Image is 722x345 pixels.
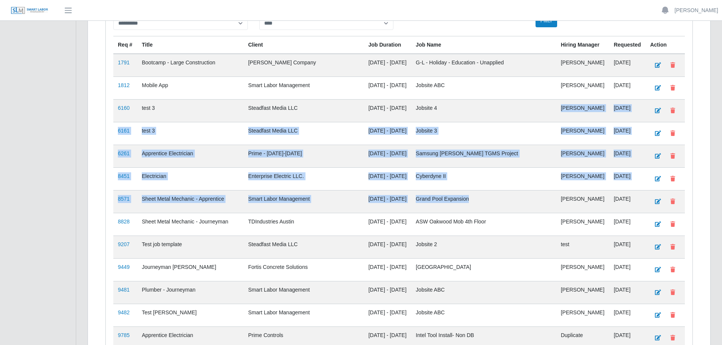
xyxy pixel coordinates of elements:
[556,99,609,122] td: [PERSON_NAME]
[118,219,130,225] a: 8828
[137,145,244,167] td: Apprentice Electrician
[556,54,609,77] td: [PERSON_NAME]
[609,36,645,54] th: Requested
[556,213,609,236] td: [PERSON_NAME]
[118,309,130,315] a: 9482
[609,281,645,304] td: [DATE]
[244,190,364,213] td: Smart Labor Management
[609,76,645,99] td: [DATE]
[244,304,364,326] td: Smart Labor Management
[118,196,130,202] a: 8571
[411,236,556,258] td: Jobsite 2
[364,304,411,326] td: [DATE] - [DATE]
[675,6,718,14] a: [PERSON_NAME]
[118,264,130,270] a: 9449
[364,36,411,54] th: Job Duration
[556,36,609,54] th: Hiring Manager
[364,122,411,145] td: [DATE] - [DATE]
[556,236,609,258] td: test
[609,99,645,122] td: [DATE]
[244,213,364,236] td: TDIndustries Austin
[609,258,645,281] td: [DATE]
[118,173,130,179] a: 8451
[609,213,645,236] td: [DATE]
[411,281,556,304] td: Jobsite ABC
[244,122,364,145] td: Steadfast Media LLC
[118,128,130,134] a: 6161
[609,54,645,77] td: [DATE]
[244,54,364,77] td: [PERSON_NAME] Company
[556,258,609,281] td: [PERSON_NAME]
[137,76,244,99] td: Mobile App
[364,54,411,77] td: [DATE] - [DATE]
[364,190,411,213] td: [DATE] - [DATE]
[244,145,364,167] td: Prime - [DATE]-[DATE]
[137,258,244,281] td: Journeyman [PERSON_NAME]
[137,190,244,213] td: Sheet Metal Mechanic - Apprentice
[137,236,244,258] td: Test job template
[364,167,411,190] td: [DATE] - [DATE]
[118,105,130,111] a: 6160
[137,281,244,304] td: Plumber - Journeyman
[364,236,411,258] td: [DATE] - [DATE]
[137,167,244,190] td: Electrician
[556,304,609,326] td: [PERSON_NAME]
[118,287,130,293] a: 9481
[137,99,244,122] td: test 3
[137,36,244,54] th: Title
[411,99,556,122] td: Jobsite 4
[118,59,130,66] a: 1791
[364,99,411,122] td: [DATE] - [DATE]
[411,122,556,145] td: Jobsite 3
[411,190,556,213] td: Grand Pool Expansion
[609,236,645,258] td: [DATE]
[609,145,645,167] td: [DATE]
[411,167,556,190] td: Cyberdyne II
[118,150,130,156] a: 6261
[137,213,244,236] td: Sheet Metal Mechanic - Journeyman
[411,304,556,326] td: Jobsite ABC
[411,145,556,167] td: Samsung [PERSON_NAME] TGMS Project
[364,213,411,236] td: [DATE] - [DATE]
[556,167,609,190] td: [PERSON_NAME]
[609,122,645,145] td: [DATE]
[364,145,411,167] td: [DATE] - [DATE]
[556,190,609,213] td: [PERSON_NAME]
[244,99,364,122] td: Steadfast Media LLC
[609,304,645,326] td: [DATE]
[609,190,645,213] td: [DATE]
[364,76,411,99] td: [DATE] - [DATE]
[244,258,364,281] td: Fortis Concrete Solutions
[137,54,244,77] td: Bootcamp - Large Construction
[364,281,411,304] td: [DATE] - [DATE]
[244,167,364,190] td: Enterprise Electric LLC.
[411,54,556,77] td: G-L - Holiday - Education - Unapplied
[364,258,411,281] td: [DATE] - [DATE]
[11,6,49,15] img: SLM Logo
[118,332,130,338] a: 9785
[244,236,364,258] td: Steadfast Media LLC
[244,281,364,304] td: Smart Labor Management
[137,122,244,145] td: test 3
[118,241,130,247] a: 9207
[137,304,244,326] td: Test [PERSON_NAME]
[411,36,556,54] th: Job Name
[556,281,609,304] td: [PERSON_NAME]
[556,145,609,167] td: [PERSON_NAME]
[118,82,130,88] a: 1812
[113,36,137,54] th: Req #
[411,213,556,236] td: ASW Oakwood Mob 4th Floor
[645,36,685,54] th: Action
[556,122,609,145] td: [PERSON_NAME]
[411,76,556,99] td: Jobsite ABC
[609,167,645,190] td: [DATE]
[411,258,556,281] td: [GEOGRAPHIC_DATA]
[244,36,364,54] th: Client
[556,76,609,99] td: [PERSON_NAME]
[244,76,364,99] td: Smart Labor Management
